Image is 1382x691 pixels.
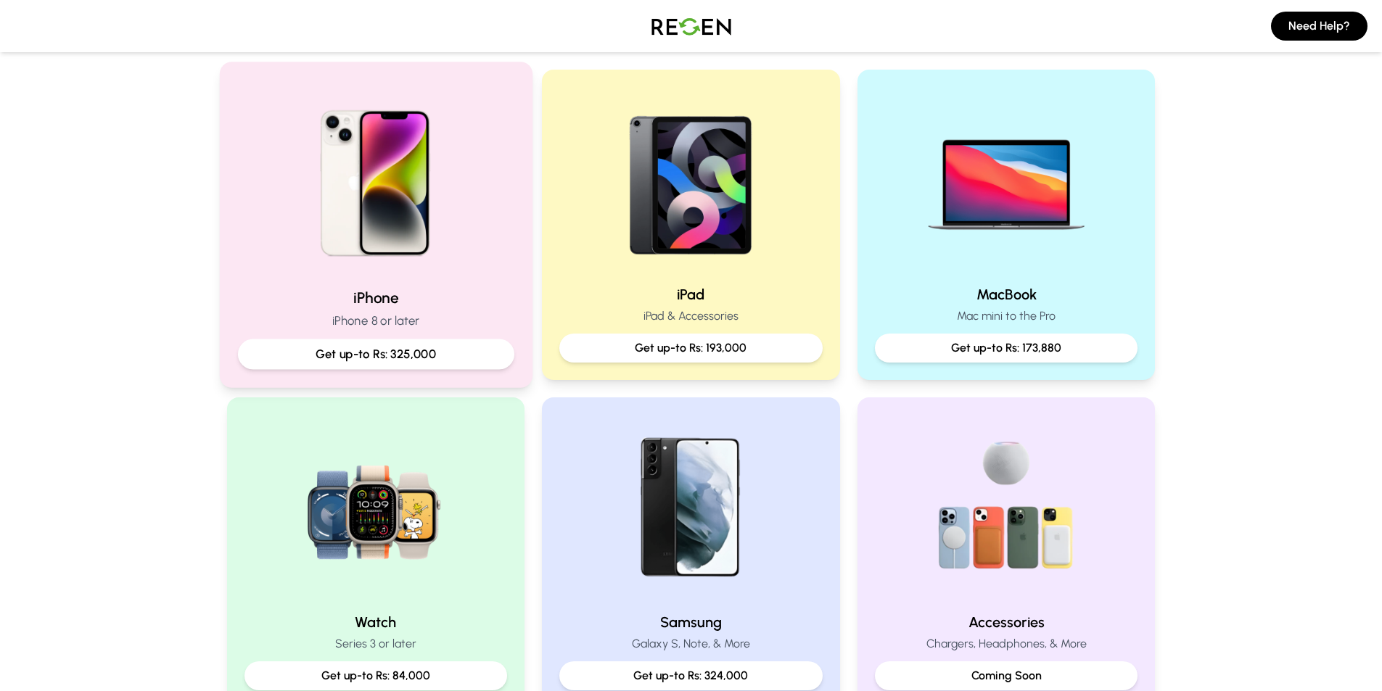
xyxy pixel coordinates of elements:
[559,307,823,325] p: iPad & Accessories
[875,284,1138,305] h2: MacBook
[1271,12,1367,41] button: Need Help?
[887,339,1127,357] p: Get up-to Rs: 173,880
[641,6,742,46] img: Logo
[250,345,501,363] p: Get up-to Rs: 325,000
[875,307,1138,325] p: Mac mini to the Pro
[559,284,823,305] h2: iPad
[278,80,473,276] img: iPhone
[559,635,823,653] p: Galaxy S, Note, & More
[598,87,783,273] img: iPad
[244,612,508,632] h2: Watch
[283,415,469,600] img: Watch
[571,339,811,357] p: Get up-to Rs: 193,000
[875,612,1138,632] h2: Accessories
[237,287,514,308] h2: iPhone
[237,312,514,330] p: iPhone 8 or later
[913,87,1099,273] img: MacBook
[598,415,783,600] img: Samsung
[913,415,1099,600] img: Accessories
[571,667,811,684] p: Get up-to Rs: 324,000
[875,635,1138,653] p: Chargers, Headphones, & More
[256,667,496,684] p: Get up-to Rs: 84,000
[559,612,823,632] h2: Samsung
[244,635,508,653] p: Series 3 or later
[887,667,1127,684] p: Coming Soon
